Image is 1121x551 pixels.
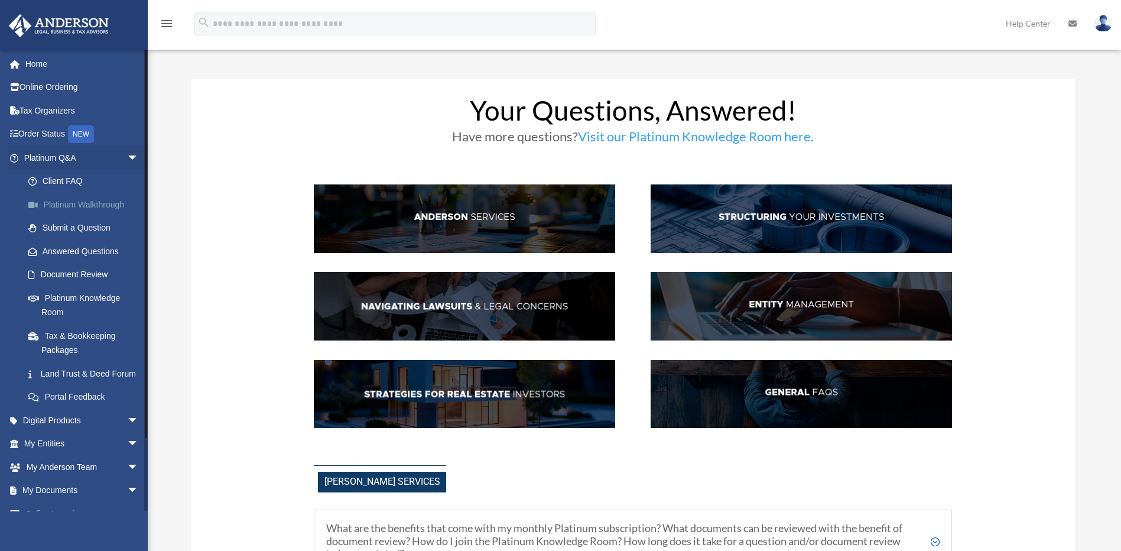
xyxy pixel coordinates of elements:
[160,17,174,31] i: menu
[314,184,615,253] img: AndServ_hdr
[578,128,814,150] a: Visit our Platinum Knowledge Room here.
[314,272,615,341] img: NavLaw_hdr
[8,146,157,170] a: Platinum Q&Aarrow_drop_down
[127,409,151,433] span: arrow_drop_down
[197,16,210,29] i: search
[127,479,151,503] span: arrow_drop_down
[8,455,157,479] a: My Anderson Teamarrow_drop_down
[17,286,157,324] a: Platinum Knowledge Room
[127,146,151,170] span: arrow_drop_down
[127,502,151,526] span: arrow_drop_down
[1094,15,1112,32] img: User Pic
[17,239,157,263] a: Answered Questions
[8,99,157,122] a: Tax Organizers
[17,385,157,409] a: Portal Feedback
[127,432,151,456] span: arrow_drop_down
[127,455,151,479] span: arrow_drop_down
[8,52,157,76] a: Home
[5,14,112,37] img: Anderson Advisors Platinum Portal
[68,125,94,143] div: NEW
[17,170,151,193] a: Client FAQ
[8,479,157,503] a: My Documentsarrow_drop_down
[8,76,157,99] a: Online Ordering
[651,360,952,429] img: GenFAQ_hdr
[651,184,952,253] img: StructInv_hdr
[8,432,157,456] a: My Entitiesarrow_drop_down
[651,272,952,341] img: EntManag_hdr
[17,324,157,362] a: Tax & Bookkeeping Packages
[8,122,157,147] a: Order StatusNEW
[17,362,157,385] a: Land Trust & Deed Forum
[8,502,157,526] a: Online Learningarrow_drop_down
[8,409,157,432] a: Digital Productsarrow_drop_down
[314,130,952,149] h3: Have more questions?
[314,360,615,429] img: StratsRE_hdr
[160,21,174,31] a: menu
[17,263,157,287] a: Document Review
[17,216,157,240] a: Submit a Question
[318,472,446,492] span: [PERSON_NAME] Services
[314,97,952,130] h1: Your Questions, Answered!
[17,193,157,216] a: Platinum Walkthrough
